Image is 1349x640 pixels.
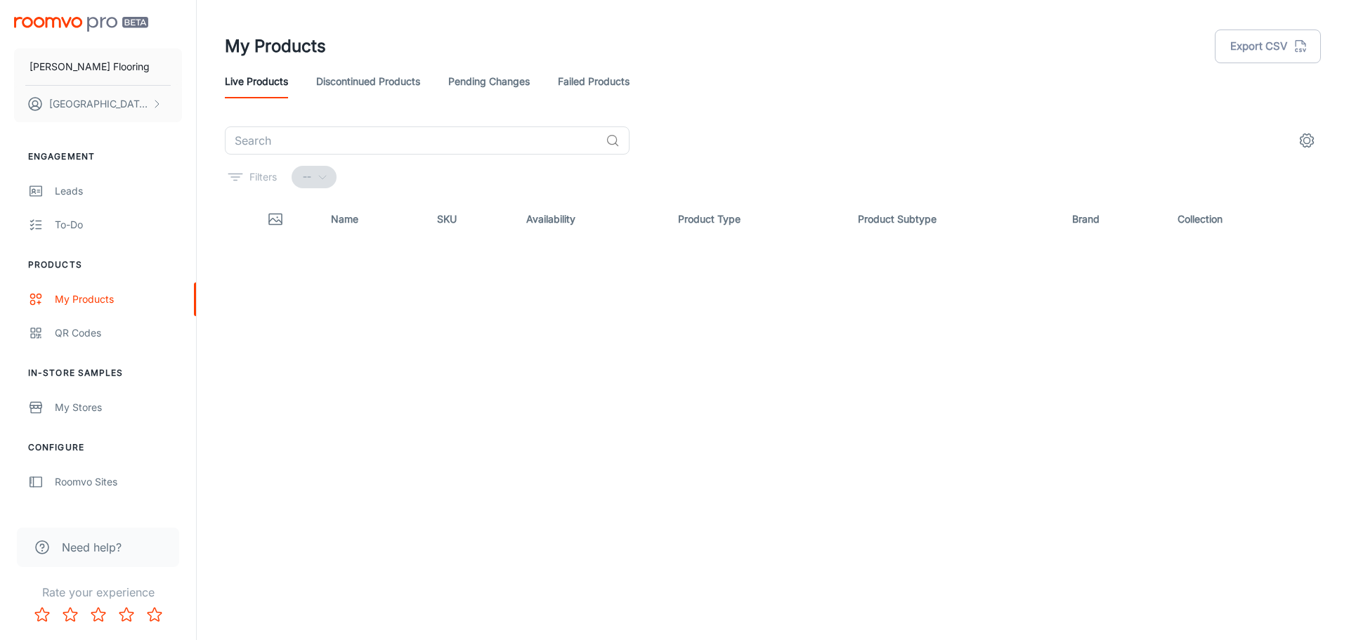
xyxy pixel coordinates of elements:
p: Rate your experience [11,584,185,601]
div: My Products [55,292,182,307]
th: Product Subtype [847,200,1061,239]
svg: Thumbnail [267,211,284,228]
th: Availability [515,200,667,239]
a: Pending Changes [448,65,530,98]
a: Discontinued Products [316,65,420,98]
h1: My Products [225,34,326,59]
th: Product Type [667,200,847,239]
button: settings [1293,126,1321,155]
a: Failed Products [558,65,630,98]
button: Export CSV [1215,30,1321,63]
div: My Stores [55,400,182,415]
p: [GEOGRAPHIC_DATA] [PERSON_NAME] [49,96,148,112]
div: To-do [55,217,182,233]
button: [PERSON_NAME] Flooring [14,48,182,85]
div: Leads [55,183,182,199]
button: [GEOGRAPHIC_DATA] [PERSON_NAME] [14,86,182,122]
th: Name [320,200,425,239]
th: Brand [1061,200,1166,239]
button: Rate 5 star [141,601,169,629]
div: Roomvo Sites [55,474,182,490]
div: QR Codes [55,325,182,341]
button: Rate 1 star [28,601,56,629]
input: Search [225,126,600,155]
button: Rate 4 star [112,601,141,629]
a: Live Products [225,65,288,98]
th: SKU [426,200,515,239]
img: Roomvo PRO Beta [14,17,148,32]
p: [PERSON_NAME] Flooring [30,59,150,74]
button: Rate 3 star [84,601,112,629]
button: Rate 2 star [56,601,84,629]
th: Collection [1166,200,1321,239]
span: Need help? [62,539,122,556]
